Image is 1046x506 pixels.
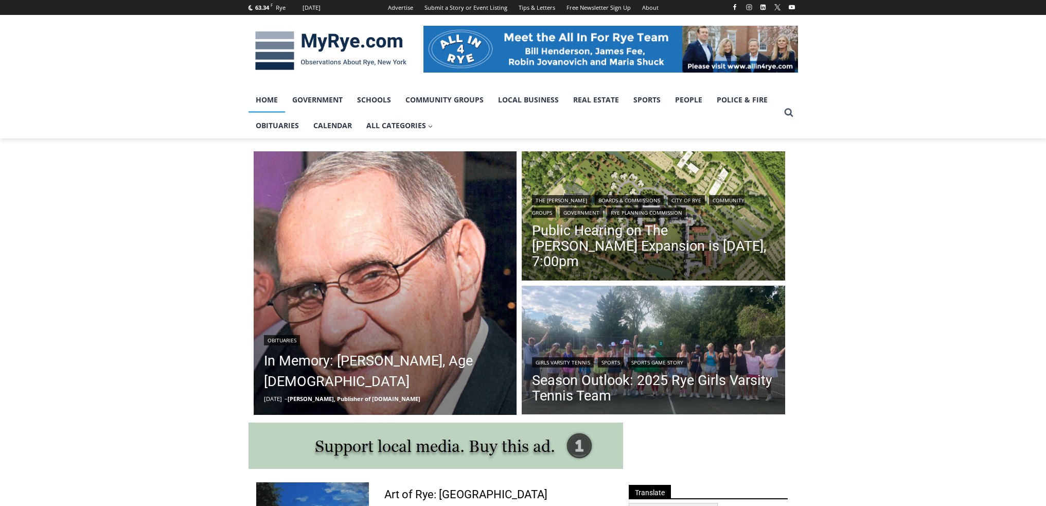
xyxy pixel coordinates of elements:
a: Facebook [729,1,741,13]
a: Linkedin [757,1,769,13]
time: [DATE] [264,395,282,403]
a: Community Groups [398,87,491,113]
span: All Categories [366,120,433,131]
a: People [668,87,710,113]
span: – [285,395,288,403]
div: | | [532,355,775,368]
a: Boards & Commissions [595,195,664,205]
a: Rye Planning Commission [607,207,686,218]
a: Government [560,207,603,218]
a: Girls Varsity Tennis [532,357,594,368]
a: Calendar [306,113,359,138]
a: Read More In Memory: Donald J. Demas, Age 90 [254,151,517,415]
div: | | | | | [532,193,775,218]
span: F [271,2,273,8]
a: Local Business [491,87,566,113]
a: Sports Game Story [628,357,687,368]
nav: Primary Navigation [249,87,779,139]
a: Art of Rye: [GEOGRAPHIC_DATA] [384,487,547,502]
a: Home [249,87,285,113]
a: Obituaries [264,335,300,345]
div: Rye [276,3,286,12]
a: Government [285,87,350,113]
img: MyRye.com [249,24,413,78]
img: All in for Rye [423,26,798,72]
a: Police & Fire [710,87,775,113]
div: [DATE] [303,3,321,12]
a: X [771,1,784,13]
a: In Memory: [PERSON_NAME], Age [DEMOGRAPHIC_DATA] [264,351,507,392]
button: View Search Form [779,103,798,122]
a: Schools [350,87,398,113]
a: All Categories [359,113,440,138]
img: Obituary - Donald J. Demas [254,151,517,415]
a: City of Rye [668,195,705,205]
a: Sports [598,357,624,368]
a: [PERSON_NAME], Publisher of [DOMAIN_NAME] [288,395,420,403]
a: Real Estate [566,87,626,113]
a: Obituaries [249,113,306,138]
img: support local media, buy this ad [249,423,623,469]
a: Public Hearing on The [PERSON_NAME] Expansion is [DATE], 7:00pm [532,223,775,269]
a: The [PERSON_NAME] [532,195,591,205]
a: Season Outlook: 2025 Rye Girls Varsity Tennis Team [532,373,775,404]
img: (PHOTO: The Rye Girls Varsity Tennis team posing in their partnered costumes before our annual St... [522,286,785,417]
a: Read More Season Outlook: 2025 Rye Girls Varsity Tennis Team [522,286,785,417]
a: YouTube [786,1,798,13]
img: (PHOTO: Illustrative plan of The Osborn's proposed site plan from the July 10, 2025 planning comm... [522,151,785,283]
a: Sports [626,87,668,113]
span: 63.34 [255,4,269,11]
a: Read More Public Hearing on The Osborn Expansion is Tuesday, 7:00pm [522,151,785,283]
a: Instagram [743,1,755,13]
span: Translate [629,485,671,499]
